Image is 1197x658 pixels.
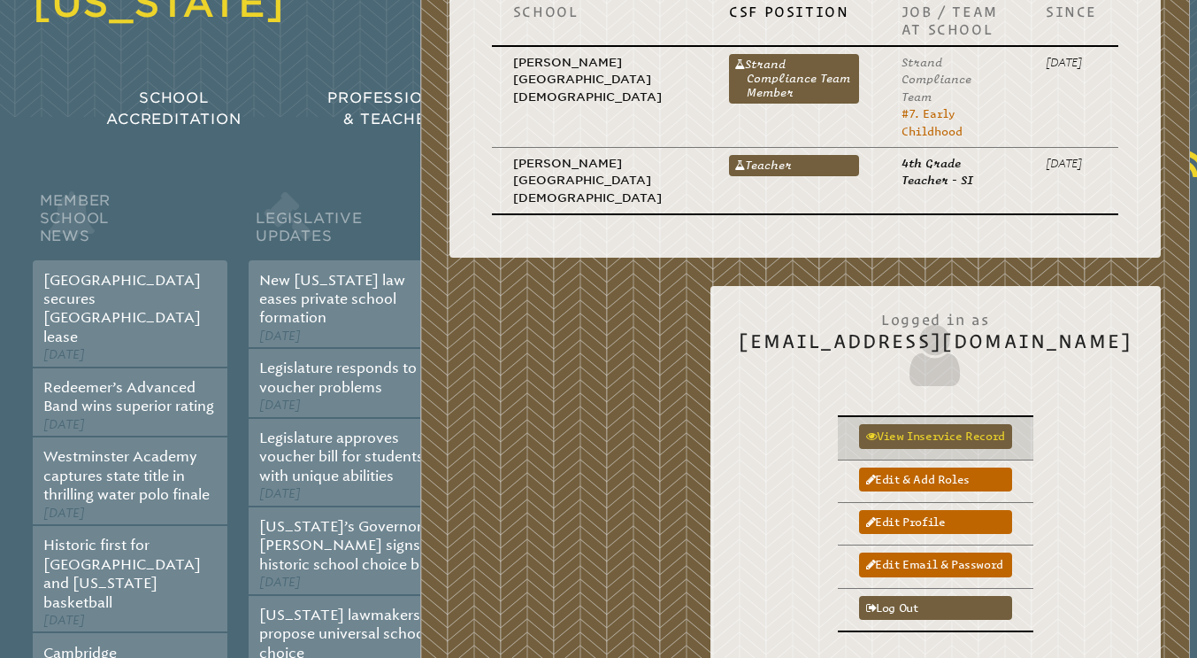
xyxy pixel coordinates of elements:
[327,89,586,128] span: Professional Development & Teacher Certification
[1046,3,1097,20] p: Since
[1046,155,1097,172] p: [DATE]
[106,89,241,128] span: School Accreditation
[513,3,687,20] p: School
[902,56,971,104] span: Strand Compliance Team
[33,188,227,260] h2: Member School News
[859,510,1012,534] a: Edit profile
[259,329,301,344] span: [DATE]
[259,518,430,573] a: [US_STATE]’s Governor [PERSON_NAME] signs historic school choice bill
[739,302,1132,391] h2: [EMAIL_ADDRESS][DOMAIN_NAME]
[902,155,1003,190] p: 4th Grade Teacher - SI
[859,468,1012,492] a: Edit & add roles
[259,360,417,395] a: Legislature responds to voucher problems
[43,272,201,345] a: [GEOGRAPHIC_DATA] secures [GEOGRAPHIC_DATA] lease
[859,424,1012,448] a: View inservice record
[729,54,859,105] a: Strand Compliance Team Member
[259,575,301,590] span: [DATE]
[259,486,301,501] span: [DATE]
[859,553,1012,577] a: Edit email & password
[729,155,859,176] a: Teacher
[1046,54,1097,71] p: [DATE]
[43,379,214,414] a: Redeemer’s Advanced Band wins superior rating
[259,430,424,484] a: Legislature approves voucher bill for students with unique abilities
[43,506,85,521] span: [DATE]
[259,398,301,413] span: [DATE]
[43,537,201,610] a: Historic first for [GEOGRAPHIC_DATA] and [US_STATE] basketball
[859,596,1012,620] a: Log out
[259,272,405,327] a: New [US_STATE] law eases private school formation
[729,3,859,20] p: CSF Position
[902,107,963,137] a: #7. Early Childhood
[43,417,85,432] span: [DATE]
[513,155,687,206] p: [PERSON_NAME][GEOGRAPHIC_DATA][DEMOGRAPHIC_DATA]
[43,613,85,628] span: [DATE]
[513,54,687,105] p: [PERSON_NAME][GEOGRAPHIC_DATA][DEMOGRAPHIC_DATA]
[43,347,85,362] span: [DATE]
[739,302,1132,330] span: Logged in as
[43,448,210,503] a: Westminster Academy captures state title in thrilling water polo finale
[249,188,443,260] h2: Legislative Updates
[902,3,1003,38] p: Job / Team at School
